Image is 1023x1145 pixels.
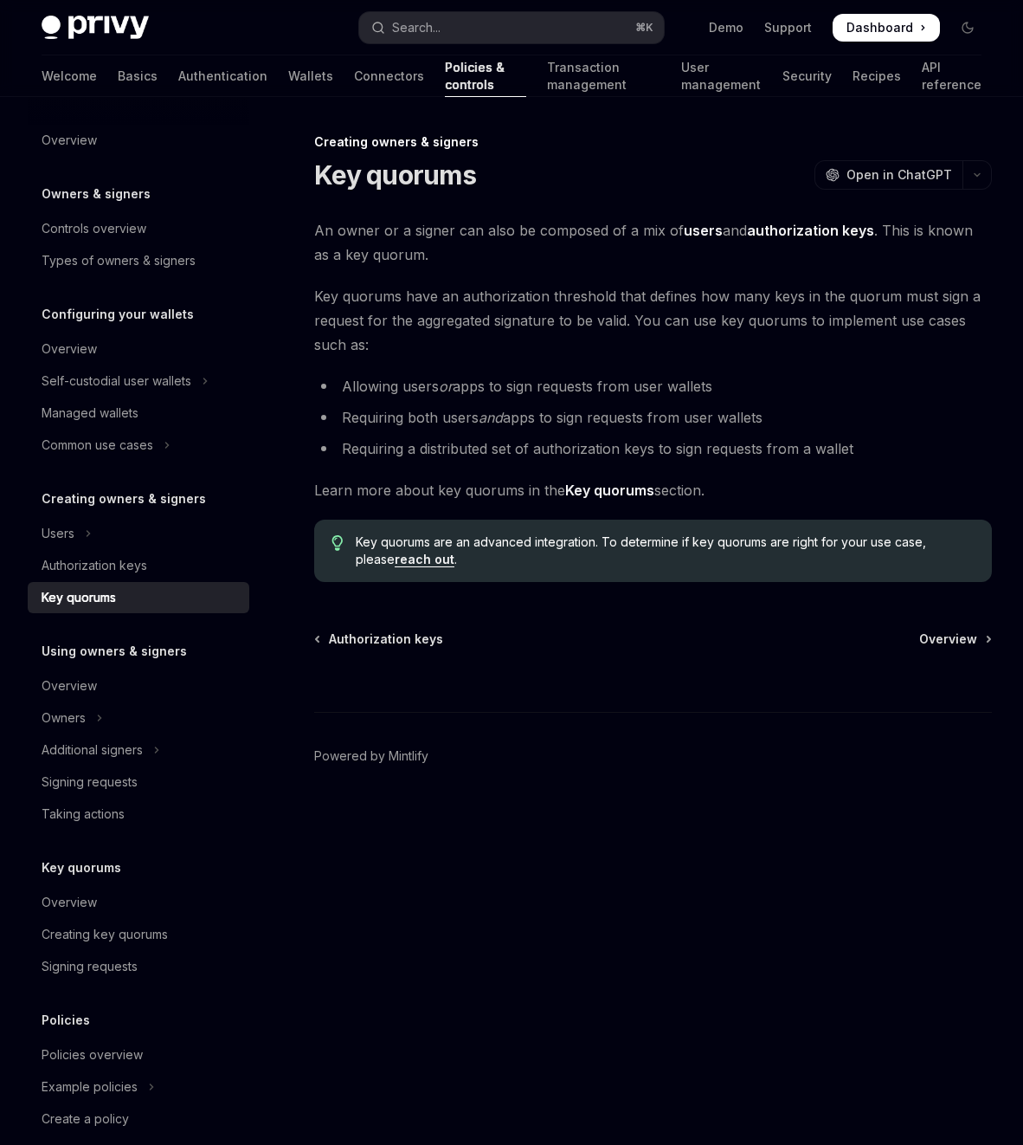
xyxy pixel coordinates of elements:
a: Authorization keys [316,631,443,648]
button: Open in ChatGPT [814,160,962,190]
div: Create a policy [42,1109,129,1129]
a: Powered by Mintlify [314,747,428,765]
em: or [439,378,453,395]
h5: Using owners & signers [42,641,187,662]
a: Policies overview [28,1039,249,1071]
a: Wallets [288,55,333,97]
div: Taking actions [42,804,125,825]
h5: Creating owners & signers [42,488,206,509]
a: Controls overview [28,213,249,244]
span: ⌘ K [635,21,653,35]
a: Managed wallets [28,398,249,429]
div: Signing requests [42,956,138,977]
div: Search... [392,17,441,38]
li: Requiring both users apps to sign requests from user wallets [314,405,992,430]
button: Toggle Common use cases section [28,430,249,461]
h5: Policies [42,1010,90,1031]
a: Overview [28,333,249,365]
a: Authentication [178,55,267,97]
a: Demo [709,19,743,36]
span: Authorization keys [329,631,443,648]
div: Authorization keys [42,555,147,576]
a: Overview [919,631,990,648]
div: Key quorums [42,587,116,608]
div: Common use cases [42,435,153,456]
a: Taking actions [28,799,249,830]
a: Security [782,55,832,97]
a: authorization keys [747,222,874,240]
a: Overview [28,670,249,702]
a: Overview [28,887,249,918]
h1: Key quorums [314,159,476,191]
a: Connectors [354,55,424,97]
span: An owner or a signer can also be composed of a mix of and . This is known as a key quorum. [314,218,992,267]
span: Open in ChatGPT [846,166,952,184]
button: Toggle Example policies section [28,1071,249,1103]
span: Key quorums are an advanced integration. To determine if key quorums are right for your use case,... [356,534,975,568]
a: Key quorums [28,582,249,613]
a: API reference [922,55,981,97]
div: Additional signers [42,740,143,760]
div: Overview [42,339,97,359]
span: Dashboard [846,19,913,36]
h5: Key quorums [42,857,121,878]
a: Creating key quorums [28,919,249,950]
div: Types of owners & signers [42,250,196,271]
a: Key quorums [565,482,654,500]
a: Signing requests [28,951,249,982]
div: Policies overview [42,1045,143,1065]
div: Overview [42,892,97,913]
div: Managed wallets [42,403,138,424]
strong: Key quorums [565,482,654,499]
div: Creating key quorums [42,924,168,945]
button: Toggle Additional signers section [28,734,249,766]
img: dark logo [42,16,149,40]
button: Toggle Owners section [28,702,249,734]
li: Allowing users apps to sign requests from user wallets [314,374,992,398]
div: Example policies [42,1077,138,1097]
h5: Owners & signers [42,184,151,204]
div: Overview [42,130,97,151]
button: Toggle Users section [28,518,249,549]
span: Overview [919,631,977,648]
div: Signing requests [42,772,138,792]
em: and [479,409,503,426]
a: Authorization keys [28,550,249,581]
div: Owners [42,708,86,728]
a: users [684,222,723,240]
span: Learn more about key quorums in the section. [314,478,992,502]
a: Signing requests [28,767,249,798]
div: Creating owners & signers [314,133,992,151]
a: User management [681,55,762,97]
span: Key quorums have an authorization threshold that defines how many keys in the quorum must sign a ... [314,284,992,357]
svg: Tip [331,535,344,551]
div: Overview [42,676,97,696]
a: reach out [395,552,454,567]
a: Welcome [42,55,97,97]
div: Users [42,523,74,544]
a: Dashboard [833,14,940,42]
a: Types of owners & signers [28,245,249,276]
a: Create a policy [28,1103,249,1135]
li: Requiring a distributed set of authorization keys to sign requests from a wallet [314,437,992,461]
a: Overview [28,125,249,156]
button: Toggle dark mode [954,14,981,42]
a: Support [764,19,812,36]
div: Controls overview [42,218,146,239]
div: Self-custodial user wallets [42,371,191,391]
a: Policies & controls [445,55,526,97]
a: Recipes [852,55,901,97]
a: Transaction management [547,55,660,97]
button: Toggle Self-custodial user wallets section [28,365,249,397]
a: Basics [118,55,158,97]
h5: Configuring your wallets [42,304,194,325]
button: Open search [359,12,663,43]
